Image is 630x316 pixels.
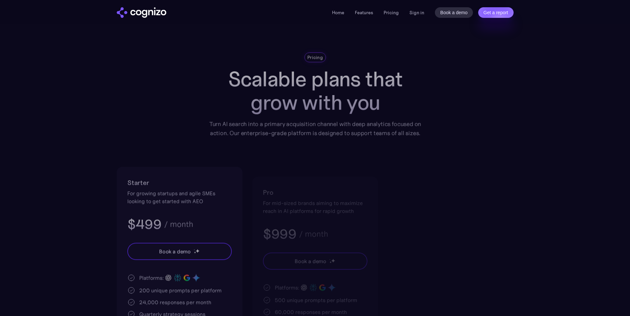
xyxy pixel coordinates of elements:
[263,187,367,198] h2: Pro
[127,216,161,233] h3: $499
[294,257,326,265] div: Book a demo
[275,296,357,304] div: 500 unique prompts per platform
[204,67,426,114] h1: Scalable plans that grow with you
[117,7,166,18] a: home
[127,189,232,205] div: For growing startups and agile SMEs looking to get started with AEO
[409,9,424,17] a: Sign in
[139,286,222,294] div: 200 unique prompts per platform
[193,249,194,250] img: star
[275,284,299,292] div: Platforms:
[384,10,399,16] a: Pricing
[263,226,296,243] h3: $999
[307,54,323,61] div: Pricing
[263,199,367,215] div: For mid-sized brands aiming to maximize reach in AI platforms for rapid growth
[329,261,331,263] img: star
[127,243,232,260] a: Book a demostarstarstar
[299,230,328,238] div: / month
[263,253,367,270] a: Book a demostarstarstar
[355,10,373,16] a: Features
[139,298,211,306] div: 24,000 responses per month
[195,249,199,253] img: star
[204,120,426,138] div: Turn AI search into a primary acquisition channel with deep analytics focused on action. Our ente...
[193,251,196,254] img: star
[329,259,330,260] img: star
[164,220,193,228] div: / month
[435,7,473,18] a: Book a demo
[478,7,514,18] a: Get a report
[139,274,164,282] div: Platforms:
[117,7,166,18] img: cognizo logo
[275,308,347,316] div: 60,000 responses per month
[127,177,232,188] h2: Starter
[159,247,190,255] div: Book a demo
[331,258,335,263] img: star
[332,10,344,16] a: Home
